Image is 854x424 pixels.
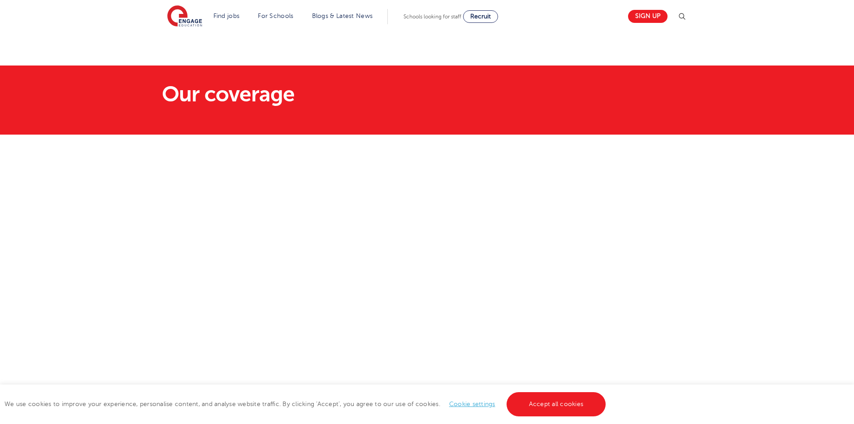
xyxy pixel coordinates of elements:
h1: Our coverage [162,83,511,105]
span: Schools looking for staff [403,13,461,20]
a: Cookie settings [449,401,495,407]
a: Recruit [463,10,498,23]
a: Sign up [628,10,668,23]
span: We use cookies to improve your experience, personalise content, and analyse website traffic. By c... [4,401,608,407]
a: Accept all cookies [507,392,606,416]
span: Recruit [470,13,491,20]
a: Blogs & Latest News [312,13,373,19]
a: Find jobs [213,13,240,19]
a: For Schools [258,13,293,19]
img: Engage Education [167,5,202,28]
